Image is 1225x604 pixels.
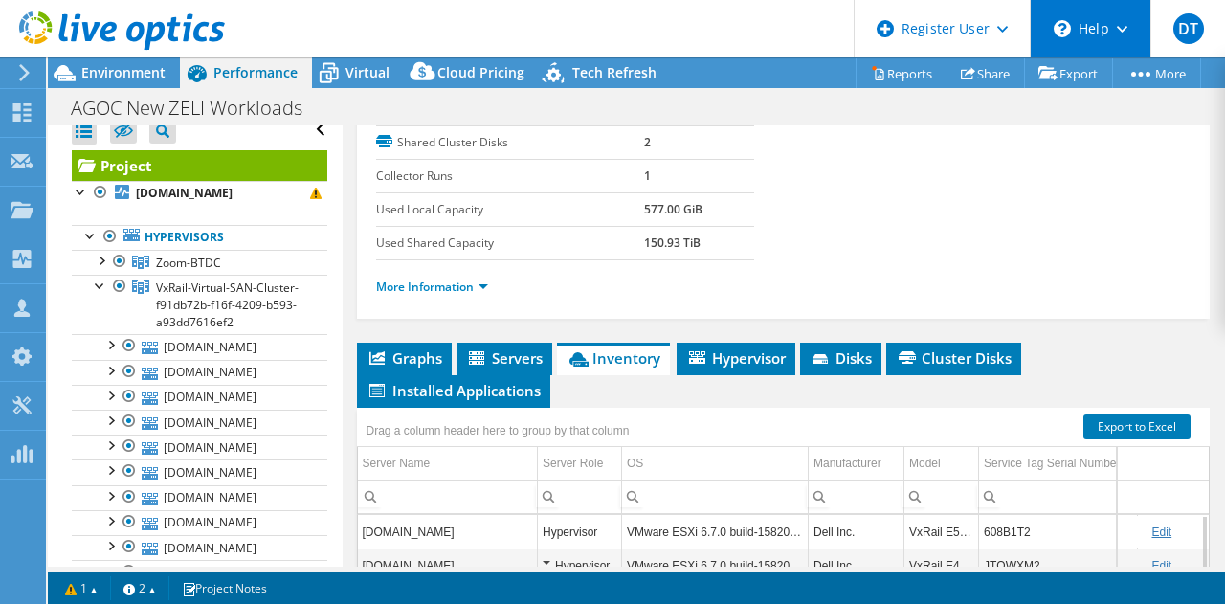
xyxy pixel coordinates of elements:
span: Cluster Disks [896,348,1012,368]
a: [DOMAIN_NAME] [72,360,327,385]
a: VxRail-Virtual-SAN-Cluster-f91db72b-f16f-4209-b593-a93dd7616ef2 [72,275,327,334]
a: [DOMAIN_NAME] [72,181,327,206]
a: Hypervisors [72,225,327,250]
a: [DOMAIN_NAME] [72,535,327,560]
a: [DOMAIN_NAME] [72,435,327,459]
td: Model Column [904,447,979,481]
td: Column Server Name, Value vxrail-bt-01.priv.zoominternet.net [358,548,538,582]
td: Column Model, Value VxRail E560F [904,515,979,548]
label: Used Local Capacity [376,200,644,219]
a: Project [72,150,327,181]
span: DT [1173,13,1204,44]
td: Column Server Role, Value Hypervisor [538,548,622,582]
td: Manufacturer Column [809,447,904,481]
div: Manufacturer [813,452,881,475]
div: Hypervisor [543,521,616,544]
a: More Information [376,279,488,295]
a: Edit [1151,559,1171,572]
td: OS Column [622,447,809,481]
span: Cloud Pricing [437,63,524,81]
div: OS [627,452,643,475]
div: Drag a column header here to group by that column [362,417,635,444]
a: 1 [52,576,111,600]
b: 577.00 GiB [644,201,702,217]
a: More [1112,58,1201,88]
a: 2 [110,576,169,600]
td: Column Server Name, Value vxrail-zl-01.priv.zoominternet.net [358,515,538,548]
span: Hypervisor [686,348,786,368]
b: 2 [644,134,651,150]
div: Service Tag Serial Number [984,452,1121,475]
label: Used Shared Capacity [376,234,644,253]
b: [DOMAIN_NAME] [136,185,233,201]
span: VxRail-Virtual-SAN-Cluster-f91db72b-f16f-4209-b593-a93dd7616ef2 [156,280,299,330]
a: Project Notes [168,576,280,600]
a: [DOMAIN_NAME] [72,560,327,585]
a: [DOMAIN_NAME] [72,485,327,510]
a: Share [947,58,1025,88]
div: Hypervisor [543,554,616,577]
td: Server Name Column [358,447,538,481]
td: Column Service Tag Serial Number, Filter cell [979,480,1138,513]
td: Column Manufacturer, Value Dell Inc. [809,515,904,548]
a: [DOMAIN_NAME] [72,510,327,535]
span: Disks [810,348,872,368]
td: Column OS, Value VMware ESXi 6.7.0 build-15820472 [622,515,809,548]
td: Server Role Column [538,447,622,481]
h1: AGOC New ZELI Workloads [62,98,332,119]
td: Column Server Role, Filter cell [538,480,622,513]
td: Column OS, Value VMware ESXi 6.7.0 build-15820472 [622,548,809,582]
span: Installed Applications [367,381,541,400]
span: Servers [466,348,543,368]
span: Performance [213,63,298,81]
svg: \n [1054,20,1071,37]
span: Virtual [345,63,390,81]
b: 150.93 TiB [644,235,701,251]
a: [DOMAIN_NAME] [72,334,327,359]
span: Graphs [367,348,442,368]
td: Column Manufacturer, Filter cell [809,480,904,513]
td: Column Model, Filter cell [904,480,979,513]
b: 1 [644,168,651,184]
a: Edit [1151,526,1171,539]
span: Environment [81,63,166,81]
a: Zoom-BTDC [72,250,327,275]
div: Model [909,452,941,475]
span: Inventory [567,348,660,368]
a: [DOMAIN_NAME] [72,459,327,484]
td: Column Service Tag Serial Number, Value JTQWXM2 [979,548,1138,582]
td: Column Server Name, Filter cell [358,480,538,513]
td: Column Server Role, Value Hypervisor [538,515,622,548]
td: Column Model, Value VxRail E460F [904,548,979,582]
td: Service Tag Serial Number Column [979,447,1138,481]
span: Tech Refresh [572,63,657,81]
a: Export to Excel [1083,414,1191,439]
a: [DOMAIN_NAME] [72,410,327,435]
label: Shared Cluster Disks [376,133,644,152]
div: Server Name [363,452,431,475]
td: Column OS, Filter cell [622,480,809,513]
a: [DOMAIN_NAME] [72,385,327,410]
a: Export [1024,58,1113,88]
div: Server Role [543,452,603,475]
label: Collector Runs [376,167,644,186]
a: Reports [856,58,947,88]
td: Column Manufacturer, Value Dell Inc. [809,548,904,582]
span: Zoom-BTDC [156,255,221,271]
td: Column Service Tag Serial Number, Value 608B1T2 [979,515,1138,548]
